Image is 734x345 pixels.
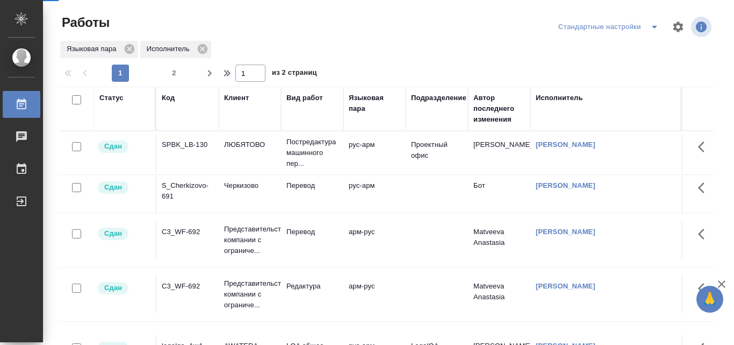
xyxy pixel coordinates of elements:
span: 🙏 [701,288,719,311]
td: Matveeva Anastasia [468,276,530,313]
a: [PERSON_NAME] [536,228,595,236]
td: Проектный офис [406,134,468,172]
div: Языковая пара [349,93,400,114]
button: Здесь прячутся важные кнопки [692,221,717,247]
span: Работы [59,14,110,31]
span: Настроить таблицу [665,14,691,40]
p: Редактура [286,281,338,292]
div: Менеджер проверил работу исполнителя, передает ее на следующий этап [97,180,150,195]
div: Автор последнего изменения [473,93,525,125]
div: Код [162,93,175,103]
p: Исполнитель [147,44,193,54]
a: [PERSON_NAME] [536,140,595,149]
p: Сдан [104,141,122,152]
button: 2 [165,65,183,82]
div: C3_WF-692 [162,281,213,292]
span: 2 [165,68,183,79]
p: Сдан [104,283,122,293]
p: Сдан [104,182,122,193]
div: Вид работ [286,93,323,103]
a: [PERSON_NAME] [536,282,595,290]
span: Посмотреть информацию [691,17,714,37]
p: Языковая пара [67,44,120,54]
div: S_Cherkizovo-691 [162,180,213,202]
td: арм-рус [343,221,406,259]
p: Постредактура машинного пер... [286,137,338,169]
td: Бот [468,175,530,213]
td: арм-рус [343,276,406,313]
div: SPBK_LB-130 [162,139,213,150]
p: Представительство компании с ограниче... [224,278,276,311]
div: C3_WF-692 [162,227,213,237]
p: Сдан [104,228,122,239]
div: Исполнитель [140,41,211,58]
div: split button [556,18,665,36]
p: ЛЮБЯТОВО [224,139,276,150]
td: рус-арм [343,134,406,172]
div: Подразделение [411,93,466,103]
td: рус-арм [343,175,406,213]
button: Здесь прячутся важные кнопки [692,276,717,301]
p: Перевод [286,180,338,191]
a: [PERSON_NAME] [536,181,595,189]
div: Менеджер проверил работу исполнителя, передает ее на следующий этап [97,227,150,241]
div: Языковая пара [60,41,138,58]
div: Статус [99,93,124,103]
p: Перевод [286,227,338,237]
div: Менеджер проверил работу исполнителя, передает ее на следующий этап [97,281,150,295]
div: Менеджер проверил работу исполнителя, передает ее на следующий этап [97,139,150,154]
p: Черкизово [224,180,276,191]
td: [PERSON_NAME] [468,134,530,172]
div: Исполнитель [536,93,583,103]
div: Клиент [224,93,249,103]
td: Matveeva Anastasia [468,221,530,259]
button: Здесь прячутся важные кнопки [692,175,717,201]
button: Здесь прячутся важные кнопки [692,134,717,160]
p: Представительство компании с ограниче... [224,224,276,256]
button: 🙏 [696,286,723,313]
span: из 2 страниц [272,66,317,82]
